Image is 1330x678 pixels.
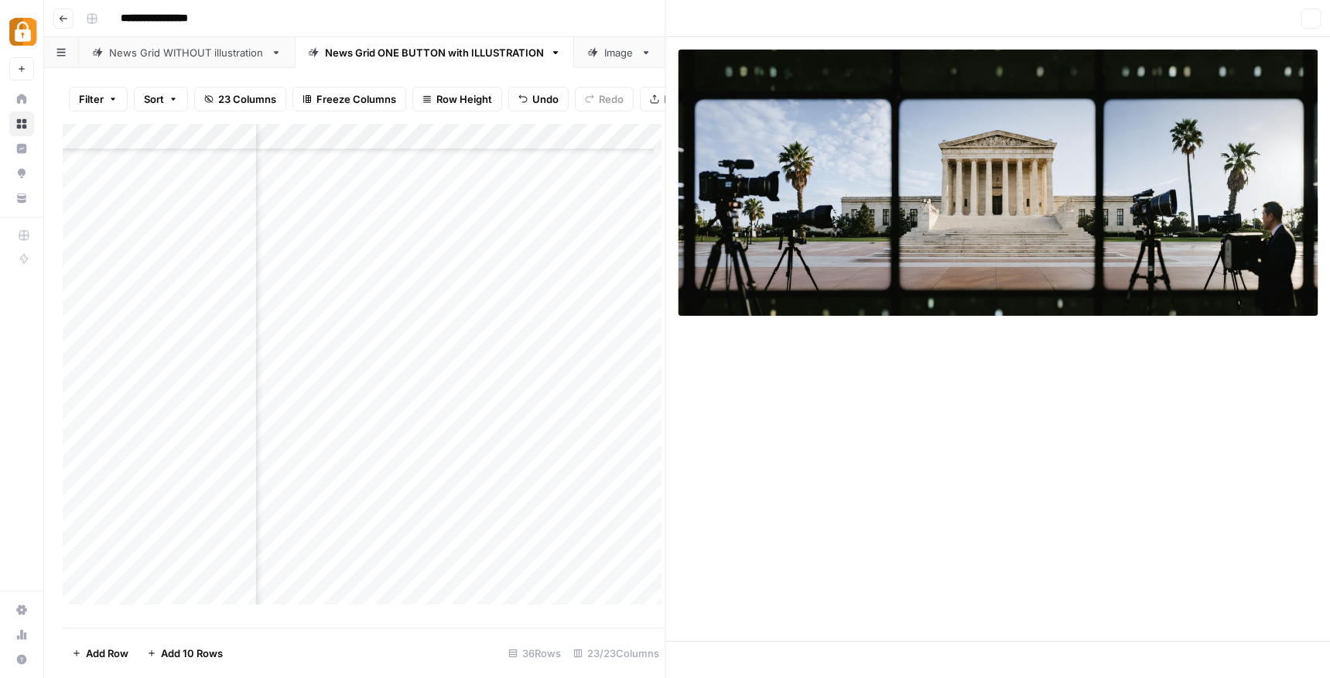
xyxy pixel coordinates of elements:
div: 23/23 Columns [567,641,665,666]
img: Adzz Logo [9,18,37,46]
a: Insights [9,136,34,161]
a: News Grid ONE BUTTON with ILLUSTRATION [295,37,574,68]
div: 36 Rows [502,641,567,666]
button: Help + Support [9,647,34,672]
a: Home [9,87,34,111]
span: Filter [79,91,104,107]
button: Redo [575,87,634,111]
button: Sort [134,87,188,111]
button: Freeze Columns [292,87,406,111]
span: Add 10 Rows [161,645,223,661]
button: Workspace: Adzz [9,12,34,51]
button: Filter [69,87,128,111]
a: Browse [9,111,34,136]
span: 23 Columns [218,91,276,107]
span: Sort [144,91,164,107]
img: Row/Cell [679,50,1318,316]
a: Settings [9,598,34,622]
span: Freeze Columns [316,91,396,107]
button: Undo [508,87,569,111]
span: Redo [599,91,624,107]
a: News Grid WITHOUT illustration [79,37,295,68]
a: Your Data [9,186,34,211]
span: Add Row [86,645,128,661]
button: Add 10 Rows [138,641,232,666]
div: News Grid ONE BUTTON with ILLUSTRATION [325,45,544,60]
button: Add Row [63,641,138,666]
button: Export CSV [640,87,729,111]
a: Image [574,37,665,68]
div: Image [604,45,634,60]
a: Opportunities [9,161,34,186]
a: Usage [9,622,34,647]
span: Undo [532,91,559,107]
button: 23 Columns [194,87,286,111]
button: Row Height [412,87,502,111]
div: News Grid WITHOUT illustration [109,45,265,60]
span: Row Height [436,91,492,107]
